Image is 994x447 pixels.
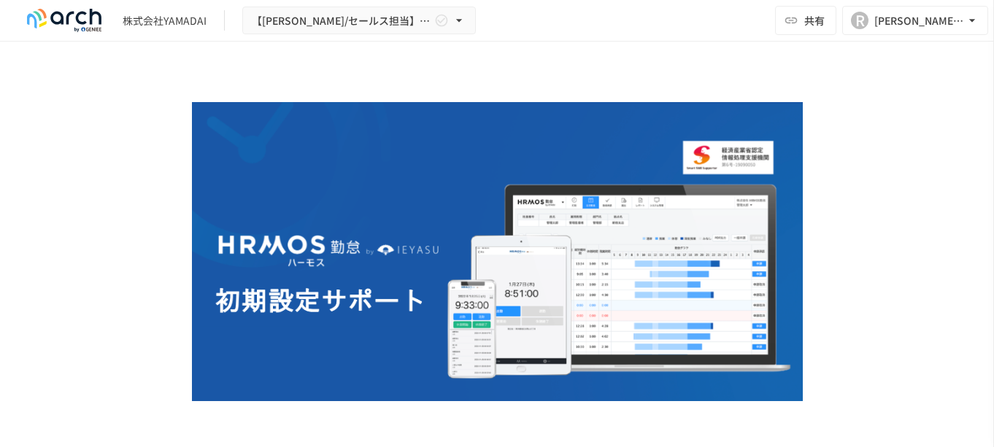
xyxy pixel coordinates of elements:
img: GdztLVQAPnGLORo409ZpmnRQckwtTrMz8aHIKJZF2AQ [192,102,803,401]
span: 【[PERSON_NAME]/セールス担当】株式会社YAMADAI様_初期設定サポート [252,12,431,30]
div: 株式会社YAMADAI [123,13,207,28]
button: 【[PERSON_NAME]/セールス担当】株式会社YAMADAI様_初期設定サポート [242,7,476,35]
div: [PERSON_NAME][EMAIL_ADDRESS][DOMAIN_NAME] [874,12,965,30]
button: R[PERSON_NAME][EMAIL_ADDRESS][DOMAIN_NAME] [842,6,988,35]
button: 共有 [775,6,836,35]
div: R [851,12,868,29]
span: 共有 [804,12,825,28]
img: logo-default@2x-9cf2c760.svg [18,9,111,32]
